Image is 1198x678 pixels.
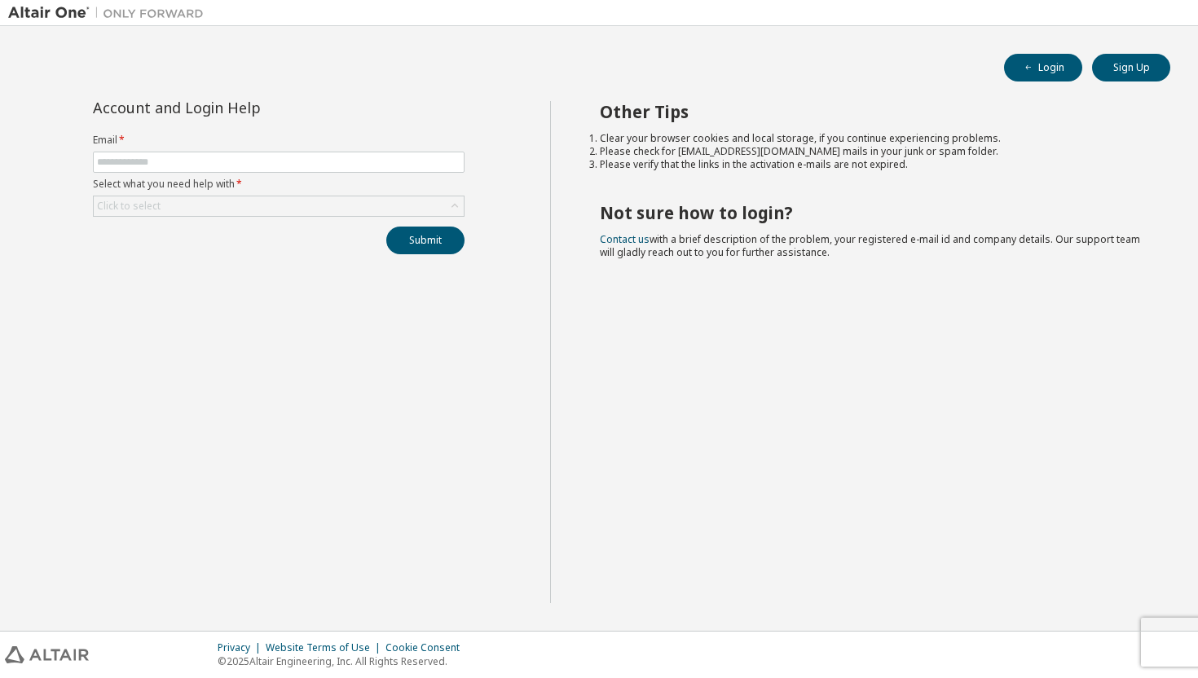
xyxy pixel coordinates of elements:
button: Login [1004,54,1082,81]
li: Please verify that the links in the activation e-mails are not expired. [600,158,1142,171]
label: Email [93,134,465,147]
img: Altair One [8,5,212,21]
div: Click to select [94,196,464,216]
a: Contact us [600,232,650,246]
li: Please check for [EMAIL_ADDRESS][DOMAIN_NAME] mails in your junk or spam folder. [600,145,1142,158]
div: Website Terms of Use [266,641,385,654]
span: with a brief description of the problem, your registered e-mail id and company details. Our suppo... [600,232,1140,259]
div: Cookie Consent [385,641,469,654]
h2: Other Tips [600,101,1142,122]
img: altair_logo.svg [5,646,89,663]
li: Clear your browser cookies and local storage, if you continue experiencing problems. [600,132,1142,145]
div: Account and Login Help [93,101,390,114]
div: Privacy [218,641,266,654]
h2: Not sure how to login? [600,202,1142,223]
button: Sign Up [1092,54,1170,81]
p: © 2025 Altair Engineering, Inc. All Rights Reserved. [218,654,469,668]
label: Select what you need help with [93,178,465,191]
button: Submit [386,227,465,254]
div: Click to select [97,200,161,213]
